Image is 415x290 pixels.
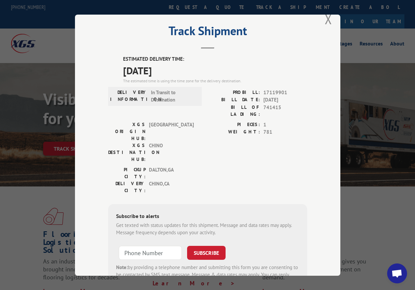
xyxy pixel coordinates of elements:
[116,212,299,221] div: Subscribe to alerts
[263,89,307,96] span: 17119901
[149,142,194,163] span: CHINO
[387,263,407,283] div: Open chat
[263,104,307,117] span: 741415
[149,180,194,194] span: CHINO , CA
[108,26,307,39] h2: Track Shipment
[123,78,307,84] div: The estimated time is using the time zone for the delivery destination.
[108,166,146,180] label: PICKUP CITY:
[208,96,260,104] label: BILL DATE:
[187,246,226,259] button: SUBSCRIBE
[108,142,146,163] label: XGS DESTINATION HUB:
[263,128,307,136] span: 781
[325,10,332,28] button: Close modal
[108,121,146,142] label: XGS ORIGIN HUB:
[208,89,260,96] label: PROBILL:
[119,246,182,259] input: Phone Number
[123,55,307,63] label: ESTIMATED DELIVERY TIME:
[110,89,148,104] label: DELIVERY INFORMATION:
[149,121,194,142] span: [GEOGRAPHIC_DATA]
[263,121,307,128] span: 1
[149,166,194,180] span: DALTON , GA
[208,121,260,128] label: PIECES:
[116,221,299,236] div: Get texted with status updates for this shipment. Message and data rates may apply. Message frequ...
[116,263,299,286] div: by providing a telephone number and submitting this form you are consenting to be contacted by SM...
[108,180,146,194] label: DELIVERY CITY:
[263,96,307,104] span: [DATE]
[116,264,128,270] strong: Note:
[208,104,260,117] label: BILL OF LADING:
[151,89,196,104] span: In Transit to Destination
[123,63,307,78] span: [DATE]
[208,128,260,136] label: WEIGHT:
